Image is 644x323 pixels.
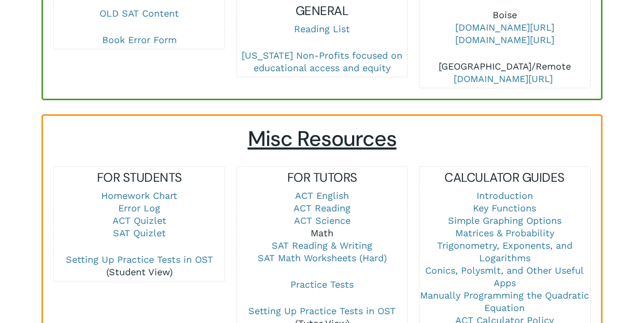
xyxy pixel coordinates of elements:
[477,190,533,201] a: Introduction
[237,169,408,186] h5: FOR TUTORS
[248,305,396,316] a: Setting Up Practice Tests in OST
[455,227,554,238] a: Matrices & Probability
[420,290,589,313] a: Manually Programming the Quadratic Equation
[272,240,372,251] a: SAT Reading & Writing
[419,9,590,60] p: Boise
[290,279,354,290] a: Practice Tests
[311,227,333,238] a: Math
[437,240,572,263] a: Trigonometry, Exponents, and Logarithms
[100,8,179,19] a: OLD SAT Content
[237,3,408,19] h5: GENERAL
[54,169,225,186] h5: FOR STUDENTS
[118,203,160,213] a: Error Log
[454,73,553,84] a: [DOMAIN_NAME][URL]
[295,190,349,201] a: ACT English
[448,215,562,226] a: Simple Graphing Options
[425,265,584,288] a: Conics, Polysmlt, and Other Useful Apps
[242,50,402,73] a: [US_STATE] Non-Profits focused on educational access and equity
[455,22,554,33] a: [DOMAIN_NAME][URL]
[54,253,225,278] p: (Student View)
[101,190,177,201] a: Homework Chart
[293,203,351,213] a: ACT Reading
[455,34,554,45] a: [DOMAIN_NAME][URL]
[113,227,166,238] a: SAT Quizlet
[473,203,536,213] a: Key Functions
[66,254,213,265] a: Setting Up Practice Tests in OST
[113,215,166,226] a: ACT Quizlet
[419,169,590,186] h5: CALCULATOR GUIDES
[258,252,387,263] a: SAT Math Worksheets (Hard)
[248,125,397,153] span: Misc Resources
[294,23,350,34] a: Reading List
[294,215,351,226] a: ACT Science
[419,60,590,85] p: [GEOGRAPHIC_DATA]/Remote
[102,34,177,45] a: Book Error Form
